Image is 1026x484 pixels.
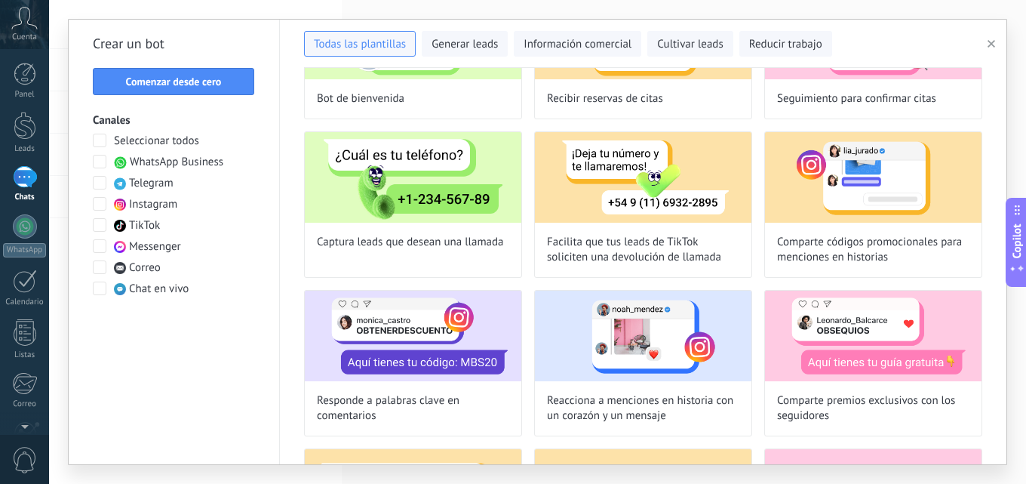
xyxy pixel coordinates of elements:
button: Generar leads [422,31,508,57]
img: Comparte códigos promocionales para menciones en historias [765,132,981,223]
span: Comparte premios exclusivos con los seguidores [777,393,969,424]
span: Telegram [129,176,174,191]
span: Comenzar desde cero [126,76,222,87]
span: Chat en vivo [129,282,189,297]
img: Reacciona a menciones en historia con un corazón y un mensaje [535,291,751,381]
button: Comenzar desde cero [93,68,254,95]
div: WhatsApp [3,243,46,257]
span: WhatsApp Business [130,155,223,170]
span: Todas las plantillas [314,37,406,52]
button: Cultivar leads [647,31,733,57]
span: Captura leads que desean una llamada [317,235,504,250]
span: Generar leads [432,37,498,52]
span: Messenger [129,239,181,254]
span: Comparte códigos promocionales para menciones en historias [777,235,969,265]
div: Chats [3,193,47,202]
span: Seleccionar todos [114,134,199,149]
span: Copilot [1009,224,1024,258]
span: Facilita que tus leads de TikTok soliciten una devolución de llamada [547,235,739,265]
div: Calendario [3,297,47,307]
span: TikTok [129,218,160,233]
img: Comparte premios exclusivos con los seguidores [765,291,981,381]
button: Reducir trabajo [739,31,832,57]
img: Facilita que tus leads de TikTok soliciten una devolución de llamada [535,132,751,223]
img: Responde a palabras clave en comentarios [305,291,521,381]
span: Recibir reservas de citas [547,91,663,106]
span: Reacciona a menciones en historia con un corazón y un mensaje [547,393,739,424]
span: Correo [129,260,161,276]
span: Seguimiento para confirmar citas [777,91,936,106]
div: Leads [3,144,47,154]
span: Cultivar leads [657,37,723,52]
span: Información comercial [524,37,631,52]
button: Todas las plantillas [304,31,416,57]
span: Responde a palabras clave en comentarios [317,393,509,424]
h3: Canales [93,113,255,128]
h2: Crear un bot [93,32,255,56]
div: Correo [3,399,47,409]
span: Reducir trabajo [749,37,822,52]
button: Información comercial [514,31,641,57]
div: Listas [3,350,47,360]
span: Bot de bienvenida [317,91,404,106]
div: Panel [3,90,47,100]
img: Captura leads que desean una llamada [305,132,521,223]
span: Cuenta [12,32,37,42]
span: Instagram [129,197,177,212]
